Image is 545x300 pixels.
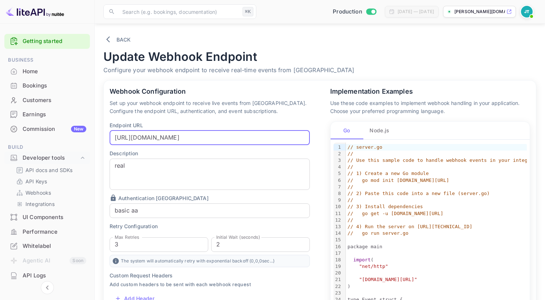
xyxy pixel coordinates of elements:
[333,170,342,177] div: 5
[347,151,353,156] span: //
[13,165,87,175] div: API docs and SDKs
[347,197,353,203] span: //
[333,151,342,157] div: 2
[110,272,310,279] p: Custom Request Headers
[330,86,530,96] p: Implementation Examples
[333,157,342,164] div: 3
[23,272,86,280] div: API Logs
[23,154,79,162] div: Developer tools
[363,122,396,139] button: Node.js
[4,225,90,238] a: Performance
[333,164,342,170] div: 4
[13,187,87,198] div: Webhooks
[454,8,505,15] p: [PERSON_NAME][DOMAIN_NAME]...
[16,166,84,174] a: API docs and SDKs
[4,122,90,136] a: CommissionNew
[23,82,86,90] div: Bookings
[25,166,73,174] p: API docs and SDKs
[103,66,536,74] p: Configure your webhook endpoint to receive real-time events from [GEOGRAPHIC_DATA]
[333,184,342,190] div: 7
[23,67,86,76] div: Home
[333,230,342,237] div: 14
[4,269,90,282] a: API Logs
[16,178,84,185] a: API Keys
[110,99,310,116] p: Set up your webhook endpoint to receive live events from [GEOGRAPHIC_DATA]. Configure the endpoin...
[41,281,54,294] button: Collapse navigation
[347,171,429,176] span: // 1) Create a new Go module
[115,161,305,187] textarea: real
[4,56,90,64] span: Business
[353,257,371,262] span: import
[25,200,55,208] p: Integrations
[333,276,342,283] div: 21
[16,189,84,196] a: Webhooks
[118,4,240,19] input: Search (e.g. bookings, documentation)
[333,257,342,263] div: 18
[333,210,342,217] div: 11
[115,234,139,240] label: Max Retries
[333,197,342,203] div: 9
[4,79,90,93] div: Bookings
[25,178,47,185] p: API Keys
[347,184,353,190] span: //
[333,177,342,184] div: 6
[4,93,90,107] a: Customers
[4,239,90,253] a: Whitelabel
[23,213,86,222] div: UI Components
[23,37,86,46] a: Getting started
[347,178,449,183] span: // go mod init [DOMAIN_NAME][URL]
[4,210,90,224] a: UI Components
[333,290,342,296] div: 23
[398,8,434,15] div: [DATE] — [DATE]
[347,191,490,196] span: // 2) Paste this code into a new file (server.go)
[333,270,342,276] div: 20
[4,79,90,92] a: Bookings
[110,86,310,96] p: Webhook Configuration
[333,263,342,270] div: 19
[103,50,536,64] h4: Update Webhook Endpoint
[23,242,86,250] div: Whitelabel
[347,144,382,150] span: // server.go
[521,6,533,17] img: Julian Tabaku
[4,34,90,49] div: Getting started
[16,200,84,208] a: Integrations
[333,243,342,250] div: 16
[110,149,310,157] p: Description
[4,65,90,79] div: Home
[4,108,90,122] div: Earnings
[4,152,90,164] div: Developer tools
[4,225,90,239] div: Performance
[110,222,310,230] p: Retry Configuration
[347,217,353,223] span: //
[359,264,388,269] span: "net/http"
[23,96,86,105] div: Customers
[330,99,530,116] p: Use these code examples to implement webhook handling in your application. Choose your preferred ...
[110,255,310,267] p: The system will automatically retry with exponential backoff ( 0 , 0 , 0 sec...)
[110,194,310,202] p: Authentication [GEOGRAPHIC_DATA]
[359,277,417,282] span: "[DOMAIN_NAME][URL]"
[103,32,135,47] button: Back
[110,121,310,129] p: Endpoint URL
[347,224,472,229] span: // 4) Run the server on [URL][TECHNICAL_ID]
[71,126,86,132] div: New
[4,290,90,298] span: Security
[333,237,342,243] div: 15
[110,281,310,289] span: Add custom headers to be sent with each webhook request
[23,125,86,133] div: Commission
[23,228,86,236] div: Performance
[333,217,342,223] div: 12
[347,204,423,209] span: // 3) Install dependencies
[333,203,342,210] div: 10
[242,7,253,16] div: ⌘K
[347,230,408,236] span: // go run server.go
[110,203,310,218] input: Enter your secret token for authentication
[13,176,87,187] div: API Keys
[25,189,51,196] p: Webhooks
[110,130,310,145] input: https://your-domain.com/webhook
[6,6,64,17] img: LiteAPI logo
[333,250,342,257] div: 17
